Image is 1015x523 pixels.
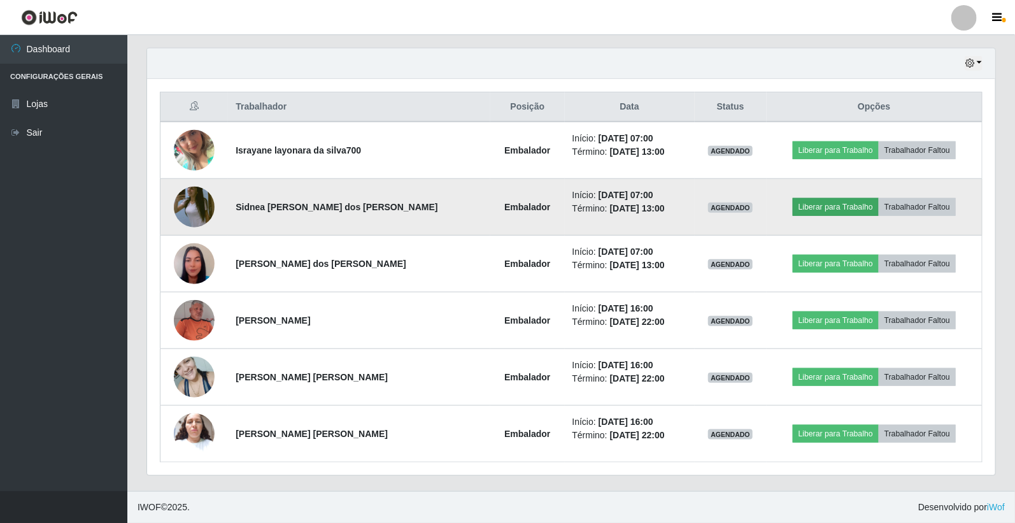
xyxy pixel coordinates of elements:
time: [DATE] 07:00 [599,247,653,257]
time: [DATE] 16:00 [599,303,653,313]
img: 1722612651758.jpeg [174,114,215,187]
strong: Sidnea [PERSON_NAME] dos [PERSON_NAME] [236,202,437,212]
strong: [PERSON_NAME] [236,315,310,326]
strong: [PERSON_NAME] [PERSON_NAME] [236,372,388,382]
li: Término: [572,202,687,215]
span: © 2025 . [138,501,190,514]
span: AGENDADO [708,316,753,326]
li: Término: [572,145,687,159]
button: Trabalhador Faltou [879,255,956,273]
button: Liberar para Trabalho [793,425,879,443]
img: 1745685770653.jpeg [174,171,215,243]
time: [DATE] 13:00 [610,203,665,213]
img: 1695142713031.jpeg [174,300,215,341]
time: [DATE] 22:00 [610,430,665,440]
time: [DATE] 07:00 [599,190,653,200]
li: Início: [572,415,687,429]
button: Trabalhador Faltou [879,198,956,216]
th: Opções [767,92,983,122]
strong: Embalador [504,202,550,212]
button: Liberar para Trabalho [793,198,879,216]
strong: [PERSON_NAME] [PERSON_NAME] [236,429,388,439]
img: CoreUI Logo [21,10,78,25]
strong: Embalador [504,145,550,155]
time: [DATE] 16:00 [599,360,653,370]
span: AGENDADO [708,259,753,269]
time: [DATE] 16:00 [599,417,653,427]
button: Liberar para Trabalho [793,255,879,273]
button: Liberar para Trabalho [793,368,879,386]
time: [DATE] 22:00 [610,373,665,383]
button: Trabalhador Faltou [879,312,956,329]
time: [DATE] 22:00 [610,317,665,327]
th: Posição [490,92,564,122]
li: Término: [572,372,687,385]
li: Início: [572,189,687,202]
time: [DATE] 07:00 [599,133,653,143]
img: 1750954658696.jpeg [174,406,215,461]
li: Término: [572,315,687,329]
li: Término: [572,259,687,272]
img: 1714959691742.jpeg [174,350,215,404]
li: Início: [572,132,687,145]
span: AGENDADO [708,429,753,440]
strong: Israyane layonara da silva700 [236,145,361,155]
a: iWof [987,502,1005,512]
img: 1750256044557.jpeg [174,227,215,300]
time: [DATE] 13:00 [610,260,665,270]
button: Liberar para Trabalho [793,312,879,329]
button: Trabalhador Faltou [879,368,956,386]
strong: Embalador [504,259,550,269]
strong: Embalador [504,315,550,326]
li: Início: [572,245,687,259]
li: Início: [572,302,687,315]
span: AGENDADO [708,146,753,156]
span: AGENDADO [708,203,753,213]
strong: [PERSON_NAME] dos [PERSON_NAME] [236,259,406,269]
th: Data [565,92,695,122]
li: Início: [572,359,687,372]
span: IWOF [138,502,161,512]
th: Trabalhador [228,92,490,122]
button: Trabalhador Faltou [879,425,956,443]
th: Status [695,92,767,122]
strong: Embalador [504,372,550,382]
time: [DATE] 13:00 [610,147,665,157]
button: Trabalhador Faltou [879,141,956,159]
li: Término: [572,429,687,442]
button: Liberar para Trabalho [793,141,879,159]
span: AGENDADO [708,373,753,383]
span: Desenvolvido por [918,501,1005,514]
strong: Embalador [504,429,550,439]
